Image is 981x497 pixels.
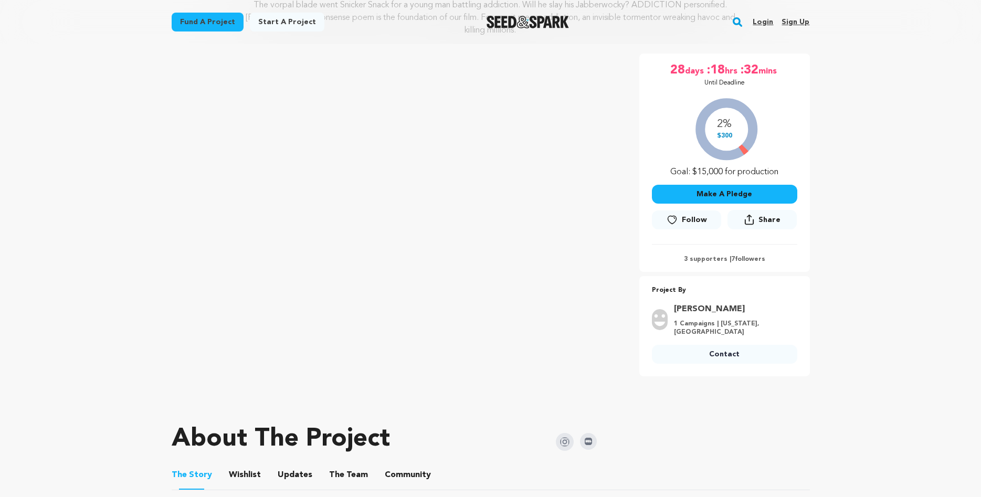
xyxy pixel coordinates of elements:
[329,469,368,481] span: Team
[487,16,569,28] img: Seed&Spark Logo Dark Mode
[652,309,668,330] img: user.png
[670,62,685,79] span: 28
[731,256,735,262] span: 7
[652,284,797,297] p: Project By
[674,320,791,336] p: 1 Campaigns | [US_STATE], [GEOGRAPHIC_DATA]
[740,62,758,79] span: :32
[652,185,797,204] button: Make A Pledge
[685,62,706,79] span: days
[682,215,707,225] span: Follow
[727,210,797,229] button: Share
[229,469,261,481] span: Wishlist
[727,210,797,234] span: Share
[556,433,574,451] img: Seed&Spark Instagram Icon
[704,79,745,87] p: Until Deadline
[652,210,721,229] a: Follow
[782,14,809,30] a: Sign up
[706,62,725,79] span: :18
[674,303,791,315] a: Goto A.D. Johnson profile
[580,433,597,450] img: Seed&Spark IMDB Icon
[385,469,431,481] span: Community
[172,427,390,452] h1: About The Project
[758,215,780,225] span: Share
[652,345,797,364] a: Contact
[652,255,797,263] p: 3 supporters | followers
[487,16,569,28] a: Seed&Spark Homepage
[172,469,187,481] span: The
[758,62,779,79] span: mins
[329,469,344,481] span: The
[172,13,244,31] a: Fund a project
[172,469,212,481] span: Story
[753,14,773,30] a: Login
[725,62,740,79] span: hrs
[278,469,312,481] span: Updates
[250,13,324,31] a: Start a project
